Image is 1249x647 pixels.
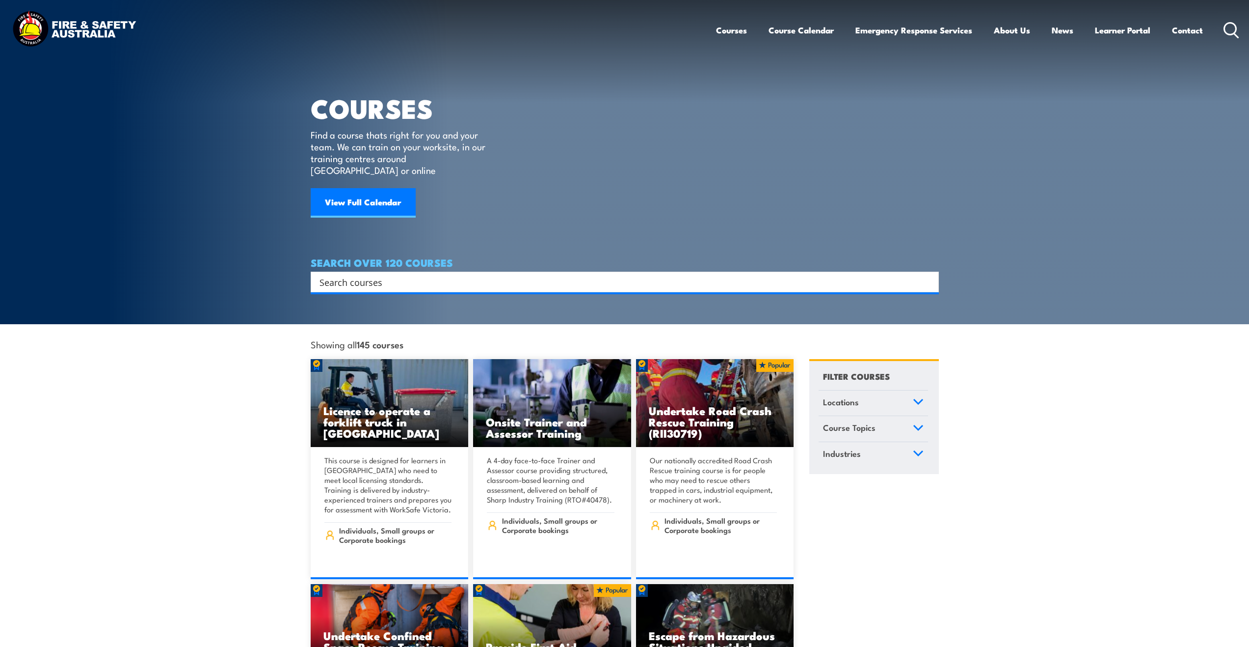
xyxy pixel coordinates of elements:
span: Individuals, Small groups or Corporate bookings [339,526,452,544]
a: News [1052,17,1073,43]
a: Learner Portal [1095,17,1150,43]
button: Search magnifier button [922,275,935,289]
img: Safety For Leaders [473,359,631,448]
p: Find a course thats right for you and your team. We can train on your worksite, in our training c... [311,129,490,176]
img: Licence to operate a forklift truck Training [311,359,469,448]
a: View Full Calendar [311,188,416,218]
p: A 4-day face-to-face Trainer and Assessor course providing structured, classroom-based learning a... [487,455,614,505]
p: Our nationally accredited Road Crash Rescue training course is for people who may need to rescue ... [650,455,777,505]
span: Individuals, Small groups or Corporate bookings [502,516,614,534]
a: About Us [994,17,1030,43]
a: Locations [819,391,928,416]
span: Showing all [311,339,403,349]
a: Courses [716,17,747,43]
a: Emergency Response Services [855,17,972,43]
p: This course is designed for learners in [GEOGRAPHIC_DATA] who need to meet local licensing standa... [324,455,452,514]
h3: Licence to operate a forklift truck in [GEOGRAPHIC_DATA] [323,405,456,439]
a: Onsite Trainer and Assessor Training [473,359,631,448]
a: Industries [819,442,928,468]
form: Search form [321,275,919,289]
strong: 145 courses [357,338,403,351]
h3: Undertake Road Crash Rescue Training (RII30719) [649,405,781,439]
a: Undertake Road Crash Rescue Training (RII30719) [636,359,794,448]
span: Locations [823,395,859,409]
span: Industries [823,447,861,460]
h3: Onsite Trainer and Assessor Training [486,416,618,439]
span: Course Topics [823,421,876,434]
span: Individuals, Small groups or Corporate bookings [664,516,777,534]
img: Road Crash Rescue Training [636,359,794,448]
h4: SEARCH OVER 120 COURSES [311,257,939,268]
a: Course Calendar [769,17,834,43]
h4: FILTER COURSES [823,369,890,383]
a: Contact [1172,17,1203,43]
h1: COURSES [311,96,500,119]
input: Search input [319,275,917,289]
a: Licence to operate a forklift truck in [GEOGRAPHIC_DATA] [311,359,469,448]
a: Course Topics [819,416,928,442]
